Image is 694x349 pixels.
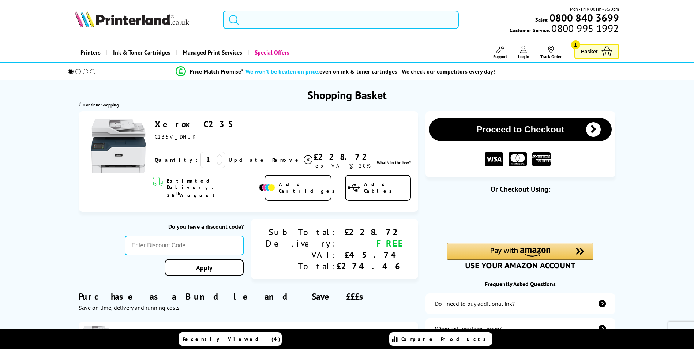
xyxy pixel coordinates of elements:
[447,206,593,222] iframe: PayPal
[535,16,548,23] span: Sales:
[125,236,244,255] input: Enter Discount Code...
[155,157,198,163] span: Quantity:
[337,249,404,260] div: £45.74
[272,157,301,163] span: Remove
[79,304,418,311] div: Save on time, delivery and running costs
[155,119,239,130] a: Xerox C235
[75,43,106,62] a: Printers
[243,68,495,75] div: - even on ink & toner cartridges - We check our competitors every day!
[493,54,507,59] span: Support
[425,318,615,339] a: items-arrive
[574,44,619,59] a: Basket 1
[435,300,515,307] div: Do I need to buy additional ink?
[315,162,371,169] span: ex VAT @ 20%
[425,280,615,288] div: Frequently Asked Questions
[165,259,244,276] a: Apply
[58,65,613,78] li: modal_Promise
[425,184,615,194] div: Or Checkout Using:
[570,5,619,12] span: Mon - Fri 9:00am - 5:30pm
[518,54,529,59] span: Log In
[259,184,275,191] img: Add Cartridges
[176,43,248,62] a: Managed Print Services
[337,260,404,272] div: £274.46
[229,157,266,163] a: Update
[266,226,337,238] div: Sub Total:
[425,293,615,314] a: additional-ink
[125,223,244,230] div: Do you have a discount code?
[509,152,527,166] img: MASTER CARD
[540,46,562,59] a: Track Order
[75,11,189,27] img: Printerland Logo
[518,46,529,59] a: Log In
[549,11,619,25] b: 0800 840 3699
[272,154,314,165] a: Delete item from your basket
[435,325,502,332] div: When will my items arrive?
[79,102,119,108] a: Continue Shopping
[485,152,503,166] img: VISA
[377,160,411,165] a: lnk_inthebox
[190,68,243,75] span: Price Match Promise*
[106,43,176,62] a: Ink & Toner Cartridges
[248,43,295,62] a: Special Offers
[401,336,490,342] span: Compare Products
[79,280,418,311] div: Purchase as a Bundle and Save £££s
[337,226,404,238] div: £228.72
[510,25,619,34] span: Customer Service:
[113,43,170,62] span: Ink & Toner Cartridges
[377,160,411,165] span: What's in the box?
[155,134,195,140] span: C235V_DNIUK
[493,46,507,59] a: Support
[447,243,593,269] div: Amazon Pay - Use your Amazon account
[314,151,373,162] div: £228.72
[176,191,180,196] sup: th
[245,68,319,75] span: We won’t be beaten on price,
[179,332,282,346] a: Recently Viewed (4)
[429,118,611,141] button: Proceed to Checkout
[571,40,580,49] span: 1
[337,238,404,249] div: FREE
[266,260,337,272] div: Total:
[183,336,281,342] span: Recently Viewed (4)
[307,88,387,102] h1: Shopping Basket
[75,11,214,29] a: Printerland Logo
[266,249,337,260] div: VAT:
[581,46,598,56] span: Basket
[389,332,492,346] a: Compare Products
[548,14,619,21] a: 0800 840 3699
[167,177,257,199] span: Estimated Delivery: 26 August
[91,119,146,173] img: Xerox C235
[279,181,339,194] span: Add Cartridges
[550,25,619,32] span: 0800 995 1992
[532,152,551,166] img: American Express
[83,102,119,108] span: Continue Shopping
[364,181,410,194] span: Add Cables
[266,238,337,249] div: Delivery:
